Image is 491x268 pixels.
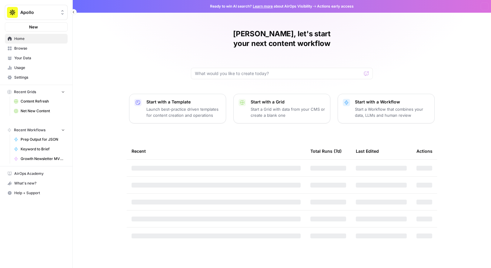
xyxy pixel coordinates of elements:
a: Growth Newsletter MVP 1.1 [11,154,68,164]
span: Content Refresh [21,99,65,104]
span: Actions early access [317,4,354,9]
span: Net New Content [21,108,65,114]
div: Recent [132,143,301,159]
div: Last Edited [356,143,379,159]
div: Total Runs (7d) [310,143,342,159]
span: Growth Newsletter MVP 1.1 [21,156,65,162]
div: What's new? [5,179,67,188]
img: Apollo Logo [7,7,18,18]
a: Prep Output for JSON [11,135,68,144]
button: Start with a GridStart a Grid with data from your CMS or create a blank one [233,94,330,123]
button: Workspace: Apollo [5,5,68,20]
a: Home [5,34,68,44]
span: Keyword to Brief [21,146,65,152]
a: Browse [5,44,68,53]
button: Start with a WorkflowStart a Workflow that combines your data, LLMs and human review [338,94,435,123]
button: Help + Support [5,188,68,198]
span: Recent Grids [14,89,36,95]
a: Usage [5,63,68,73]
a: Content Refresh [11,96,68,106]
a: Settings [5,73,68,82]
button: Start with a TemplateLaunch best-practice driven templates for content creation and operations [129,94,226,123]
span: Usage [14,65,65,70]
button: What's new? [5,178,68,188]
p: Start a Grid with data from your CMS or create a blank one [251,106,325,118]
p: Launch best-practice driven templates for content creation and operations [146,106,221,118]
div: Actions [416,143,433,159]
a: Learn more [253,4,273,8]
span: AirOps Academy [14,171,65,176]
span: New [29,24,38,30]
button: Recent Grids [5,87,68,96]
p: Start a Workflow that combines your data, LLMs and human review [355,106,429,118]
button: Recent Workflows [5,126,68,135]
span: Recent Workflows [14,127,45,133]
span: Prep Output for JSON [21,137,65,142]
p: Start with a Template [146,99,221,105]
span: Settings [14,75,65,80]
span: Browse [14,46,65,51]
p: Start with a Grid [251,99,325,105]
h1: [PERSON_NAME], let's start your next content workflow [191,29,373,48]
a: Your Data [5,53,68,63]
span: Your Data [14,55,65,61]
p: Start with a Workflow [355,99,429,105]
a: Net New Content [11,106,68,116]
span: Ready to win AI search? about AirOps Visibility [210,4,312,9]
input: What would you like to create today? [195,70,362,77]
a: Keyword to Brief [11,144,68,154]
span: Help + Support [14,190,65,196]
a: AirOps Academy [5,169,68,178]
span: Home [14,36,65,41]
button: New [5,22,68,31]
span: Apollo [20,9,57,15]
